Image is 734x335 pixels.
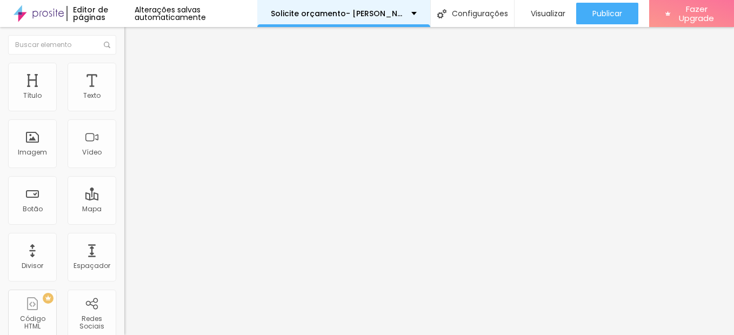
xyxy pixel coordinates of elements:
div: Redes Sociais [70,315,113,331]
div: Divisor [22,262,43,270]
div: Imagem [18,149,47,156]
span: Publicar [592,9,622,18]
span: Fazer Upgrade [675,4,718,23]
div: Título [23,92,42,99]
button: Visualizar [515,3,576,24]
div: Vídeo [82,149,102,156]
div: Código HTML [11,315,54,331]
iframe: Editor [124,27,734,335]
p: Solicite orçamento- [PERSON_NAME], fotógrafa em [GEOGRAPHIC_DATA] [271,10,403,17]
div: Espaçador [74,262,110,270]
span: Visualizar [531,9,565,18]
img: Icone [104,42,110,48]
div: Botão [23,205,43,213]
input: Buscar elemento [8,35,116,55]
img: Icone [437,9,446,18]
div: Alterações salvas automaticamente [135,6,258,21]
div: Texto [83,92,101,99]
div: Editor de páginas [66,6,135,21]
div: Mapa [82,205,102,213]
button: Publicar [576,3,638,24]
